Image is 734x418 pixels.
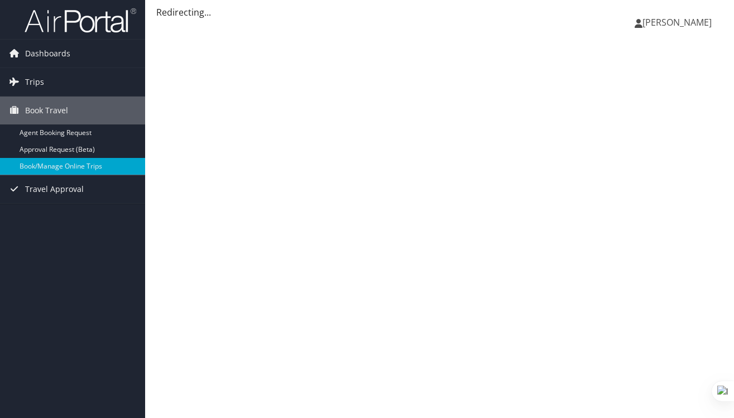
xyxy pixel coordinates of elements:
span: Book Travel [25,97,68,124]
span: Dashboards [25,40,70,68]
div: Redirecting... [156,6,723,19]
span: Travel Approval [25,175,84,203]
a: [PERSON_NAME] [635,6,723,39]
span: Trips [25,68,44,96]
img: airportal-logo.png [25,7,136,33]
span: [PERSON_NAME] [642,16,712,28]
